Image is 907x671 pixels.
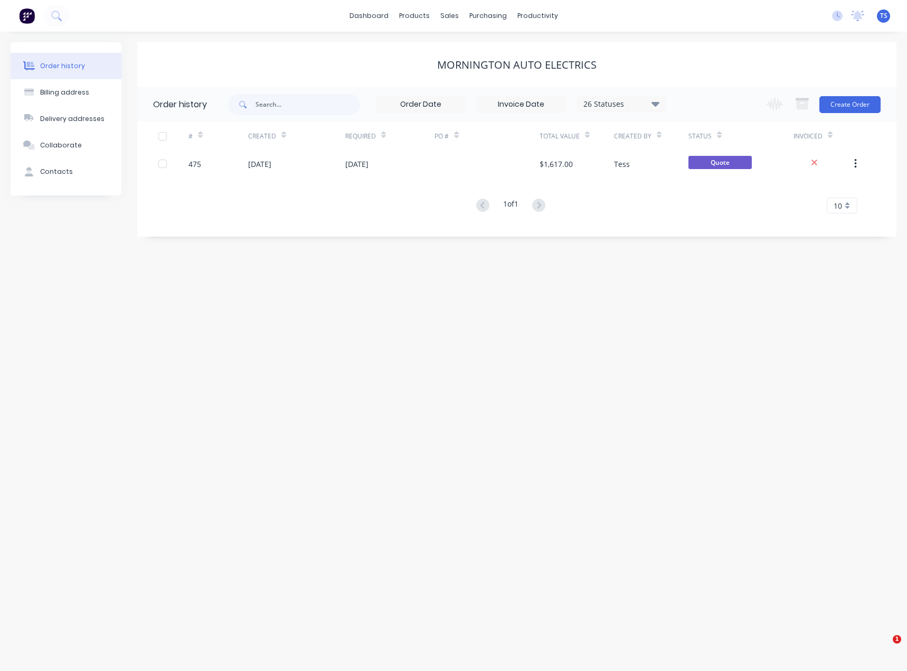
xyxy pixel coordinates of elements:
div: Invoiced [793,122,853,151]
input: Search... [256,94,360,115]
div: [DATE] [345,159,369,170]
div: Order history [153,98,207,111]
a: dashboard [344,8,394,24]
div: products [394,8,435,24]
div: PO # [434,122,539,151]
div: Tess [614,159,630,170]
div: PO # [434,132,449,141]
button: Order history [11,53,121,79]
div: Total Value [540,122,614,151]
div: Status [688,132,712,141]
div: # [188,132,193,141]
div: Billing address [40,88,89,97]
span: Quote [688,156,752,169]
div: Invoiced [793,132,823,141]
div: Collaborate [40,141,82,150]
span: TS [880,11,887,21]
div: Required [345,122,435,151]
button: Contacts [11,159,121,185]
div: Order history [40,61,85,71]
span: 10 [834,200,842,211]
div: Created [248,122,345,151]
div: purchasing [464,8,512,24]
div: Mornington Auto Electrics [437,59,597,71]
div: Created [248,132,276,141]
div: # [188,122,248,151]
div: Created By [614,122,688,151]
div: Status [688,122,793,151]
div: sales [435,8,464,24]
img: Factory [19,8,35,24]
div: Delivery addresses [40,114,105,124]
input: Order Date [376,97,465,113]
button: Collaborate [11,132,121,159]
div: Required [345,132,376,141]
div: 475 [188,159,201,170]
div: Contacts [40,167,73,176]
span: 1 [893,635,901,644]
button: Create Order [819,96,881,113]
div: Created By [614,132,651,141]
div: Total Value [540,132,580,141]
div: [DATE] [248,159,271,170]
iframe: Intercom live chat [871,635,896,660]
div: productivity [512,8,563,24]
div: 1 of 1 [503,198,518,213]
div: $1,617.00 [540,159,573,170]
div: 26 Statuses [577,98,666,110]
input: Invoice Date [477,97,565,113]
button: Delivery addresses [11,106,121,132]
button: Billing address [11,79,121,106]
